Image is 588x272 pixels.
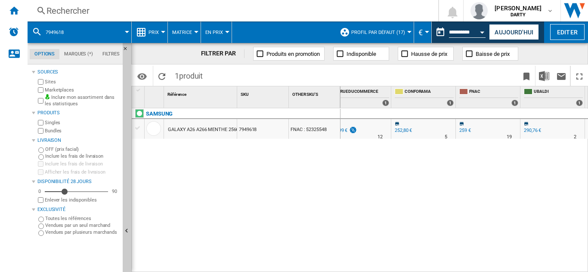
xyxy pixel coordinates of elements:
span: Indisponible [347,51,376,57]
button: Baisse de prix [462,47,518,61]
button: Open calendar [475,23,490,39]
div: 252,80 € [393,126,412,135]
div: FNAC 1 offers sold by FNAC [458,86,520,108]
button: Options [133,68,151,84]
span: [PERSON_NAME] [495,4,542,12]
input: Inclure mon assortiment dans les statistiques [38,95,43,106]
div: Prix [136,21,163,43]
div: 1 offers sold by UBALDI [576,100,583,106]
div: Référence Sort None [166,86,237,100]
label: Bundles [45,128,119,134]
div: Disponibilité 28 Jours [37,178,119,185]
button: Editer [550,24,585,40]
div: 235,99 € [329,126,357,135]
span: CONFORAMA [405,89,454,96]
button: Télécharger au format Excel [535,66,553,86]
label: Sites [45,79,119,85]
input: Toutes les références [38,217,44,222]
input: Bundles [38,128,43,134]
div: Délai de livraison : 12 jours [378,133,383,141]
span: Matrice [172,30,192,35]
label: Inclure mon assortiment dans les statistiques [45,94,119,107]
input: Vendues par plusieurs marchands [38,230,44,236]
button: Recharger [153,66,170,86]
div: CONFORAMA 1 offers sold by CONFORAMA [393,86,455,108]
img: mysite-bg-18x18.png [45,94,50,99]
span: € [418,28,423,37]
input: Sites [38,79,43,85]
div: Sort None [146,86,164,100]
div: Produits [37,110,119,116]
b: DARTY [511,12,526,18]
input: Afficher les frais de livraison [38,197,43,203]
div: Délai de livraison : 19 jours [507,133,512,141]
div: FILTRER PAR [201,49,245,58]
label: Afficher les frais de livraison [45,169,119,175]
button: 7949618 [46,21,72,43]
div: Sources [37,69,119,76]
span: Profil par défaut (17) [351,30,405,35]
button: Profil par défaut (17) [351,21,409,43]
button: Prix [149,21,163,43]
span: RUEDUCOMMERCE [340,89,389,96]
button: md-calendar [432,24,449,41]
div: 0 [36,188,43,195]
button: Aujourd'hui [489,24,539,40]
button: Matrice [172,21,196,43]
span: Produits en promotion [266,51,320,57]
span: UBALDI [534,89,583,96]
div: 259 € [459,128,471,133]
label: Vendues par un seul marchand [45,222,119,229]
span: Hausse de prix [411,51,447,57]
div: Sort None [166,86,237,100]
label: Marketplaces [45,87,119,93]
div: GALAXY A26 A266 MENTHE 256GO [168,120,243,140]
input: Marketplaces [38,87,43,93]
button: Plein écran [571,66,588,86]
md-menu: Currency [414,21,432,43]
div: En Prix [205,21,227,43]
span: produit [179,71,203,80]
span: Référence [167,92,186,97]
button: Hausse de prix [398,47,454,61]
span: En Prix [205,30,223,35]
button: Produits en promotion [253,47,325,61]
div: OTHER SKU'S Sort None [291,86,340,100]
span: Prix [149,30,159,35]
div: Livraison [37,137,119,144]
div: Cliquez pour filtrer sur cette marque [146,109,173,119]
button: Créer un favoris [518,66,535,86]
input: Afficher les frais de livraison [38,169,43,175]
input: Inclure les frais de livraison [38,154,44,160]
div: Rechercher [46,5,416,17]
span: Baisse de prix [476,51,510,57]
div: Délai de livraison : 5 jours [445,133,447,141]
input: Vendues par un seul marchand [38,223,44,229]
div: 259 € [458,126,471,135]
input: OFF (prix facial) [38,147,44,153]
label: Singles [45,119,119,126]
label: Inclure les frais de livraison [45,161,119,167]
label: Inclure les frais de livraison [45,153,119,159]
label: Enlever les indisponibles [45,197,119,203]
div: 1 offers sold by FNAC [511,100,518,106]
div: Délai de livraison : 2 jours [574,133,576,141]
div: RUEDUCOMMERCE 1 offers sold by RUEDUCOMMERCE [328,86,391,108]
div: SKU Sort None [239,86,288,100]
div: 1 offers sold by RUEDUCOMMERCE [382,100,389,106]
img: alerts-logo.svg [9,27,19,37]
div: 7949618 [32,21,127,43]
input: Inclure les frais de livraison [38,161,43,167]
span: FNAC [469,89,518,96]
div: 290,76 € [524,128,541,133]
button: € [418,21,427,43]
md-tab-item: Marques (*) [59,49,98,59]
label: Toutes les références [45,215,119,222]
label: Vendues par plusieurs marchands [45,229,119,235]
md-slider: Disponibilité [45,187,108,196]
span: 7949618 [46,30,64,35]
span: SKU [241,92,249,97]
div: 290,76 € [523,126,541,135]
button: Envoyer ce rapport par email [553,66,570,86]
